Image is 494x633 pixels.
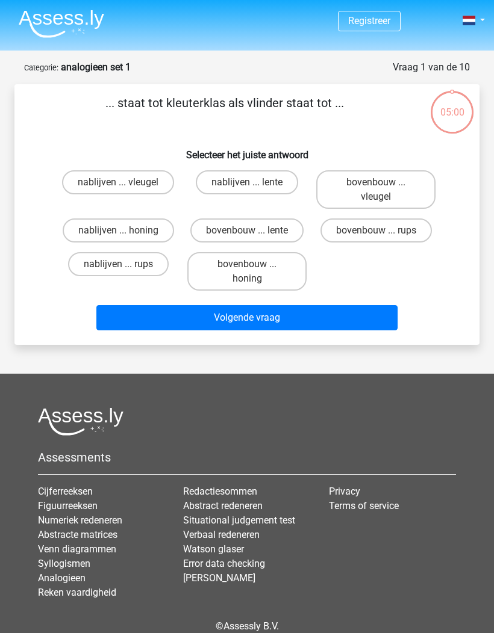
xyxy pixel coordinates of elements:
label: bovenbouw ... vleugel [316,170,436,209]
a: Numeriek redeneren [38,514,122,526]
a: Cijferreeksen [38,486,93,497]
div: 05:00 [430,90,475,120]
a: Terms of service [329,500,399,511]
h6: Selecteer het juiste antwoord [34,140,460,161]
small: Categorie: [24,63,58,72]
a: Assessly B.V. [224,620,279,632]
label: bovenbouw ... rups [320,218,432,242]
a: Situational judgement test [183,514,295,526]
button: Volgende vraag [96,305,398,330]
a: Error data checking [183,558,265,569]
label: nablijven ... vleugel [62,170,174,194]
a: Registreer [348,15,390,26]
a: Watson glaser [183,543,244,555]
label: bovenbouw ... honing [187,252,307,291]
a: Abstract redeneren [183,500,263,511]
label: nablijven ... honing [63,218,174,242]
label: bovenbouw ... lente [190,218,304,242]
a: Redactiesommen [183,486,257,497]
a: Venn diagrammen [38,543,116,555]
a: [PERSON_NAME] [183,572,255,584]
a: Figuurreeksen [38,500,98,511]
label: nablijven ... lente [196,170,298,194]
div: Vraag 1 van de 10 [393,60,470,75]
a: Verbaal redeneren [183,529,260,540]
a: Analogieen [38,572,86,584]
img: Assessly logo [38,407,123,436]
a: Reken vaardigheid [38,587,116,598]
a: Abstracte matrices [38,529,117,540]
img: Assessly [19,10,104,38]
h5: Assessments [38,450,456,465]
strong: analogieen set 1 [61,61,131,73]
a: Syllogismen [38,558,90,569]
label: nablijven ... rups [68,252,169,276]
p: ... staat tot kleuterklas als vlinder staat tot ... [34,94,415,130]
a: Privacy [329,486,360,497]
